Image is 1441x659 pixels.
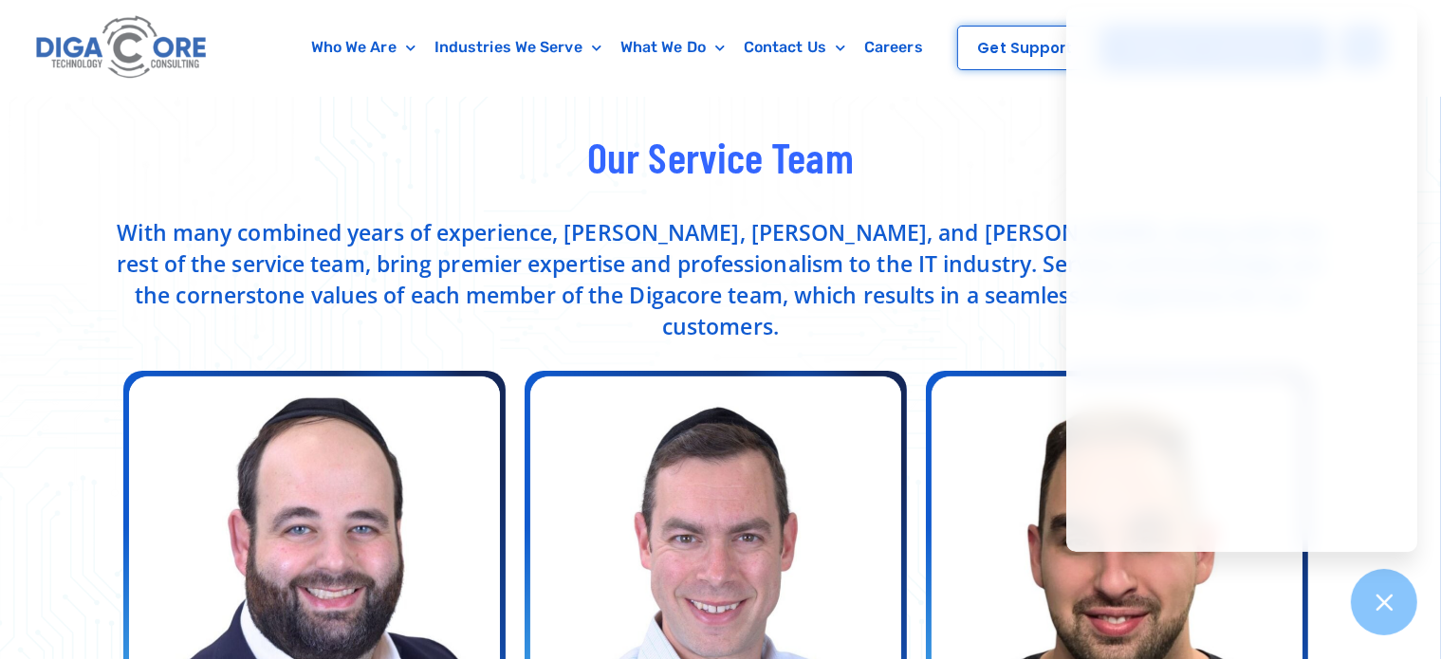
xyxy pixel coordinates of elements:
a: What We Do [611,26,734,69]
span: Our Service Team [587,131,854,182]
a: Careers [855,26,933,69]
span: Get Support [977,41,1072,55]
a: Industries We Serve [425,26,611,69]
a: Who We Are [302,26,425,69]
a: Get Support [957,26,1092,70]
a: Contact Us [734,26,855,69]
iframe: Chatgenie Messenger [1066,7,1417,552]
p: With many combined years of experience, [PERSON_NAME], [PERSON_NAME], and [PERSON_NAME], along wi... [114,217,1328,342]
img: Digacore logo 1 [31,9,213,86]
nav: Menu [289,26,945,69]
